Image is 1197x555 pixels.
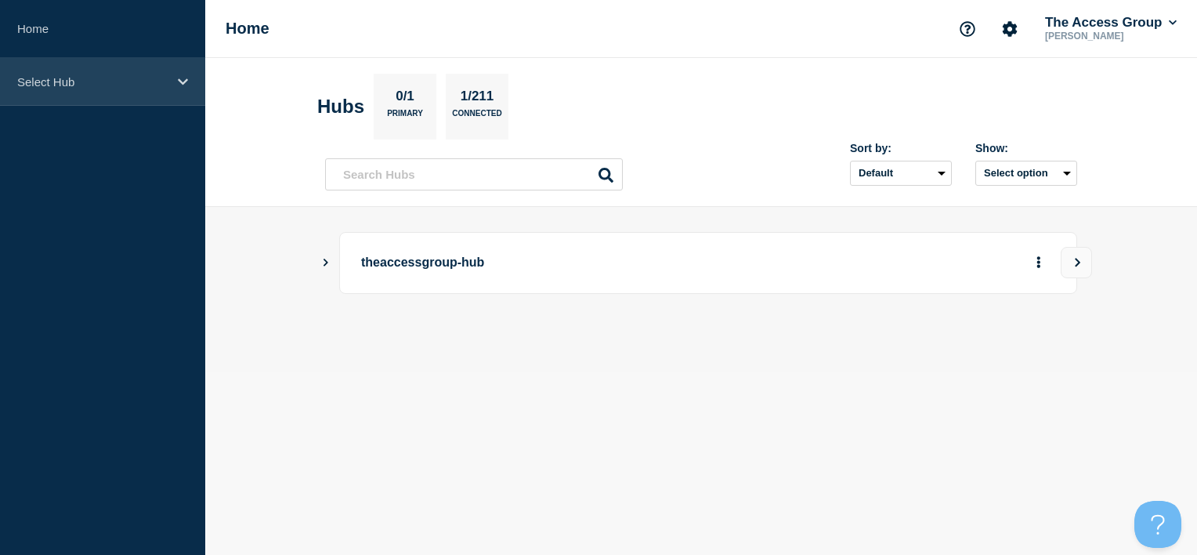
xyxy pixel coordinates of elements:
[1134,501,1181,548] iframe: Help Scout Beacon - Open
[975,161,1077,186] button: Select option
[322,257,330,269] button: Show Connected Hubs
[1029,248,1049,277] button: More actions
[951,13,984,45] button: Support
[387,109,423,125] p: Primary
[226,20,269,38] h1: Home
[993,13,1026,45] button: Account settings
[317,96,364,118] h2: Hubs
[452,109,501,125] p: Connected
[454,89,500,109] p: 1/211
[1042,31,1180,42] p: [PERSON_NAME]
[975,142,1077,154] div: Show:
[390,89,421,109] p: 0/1
[361,248,794,277] p: theaccessgroup-hub
[1042,15,1180,31] button: The Access Group
[17,75,168,89] p: Select Hub
[325,158,623,190] input: Search Hubs
[850,161,952,186] select: Sort by
[850,142,952,154] div: Sort by:
[1061,247,1092,278] button: View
